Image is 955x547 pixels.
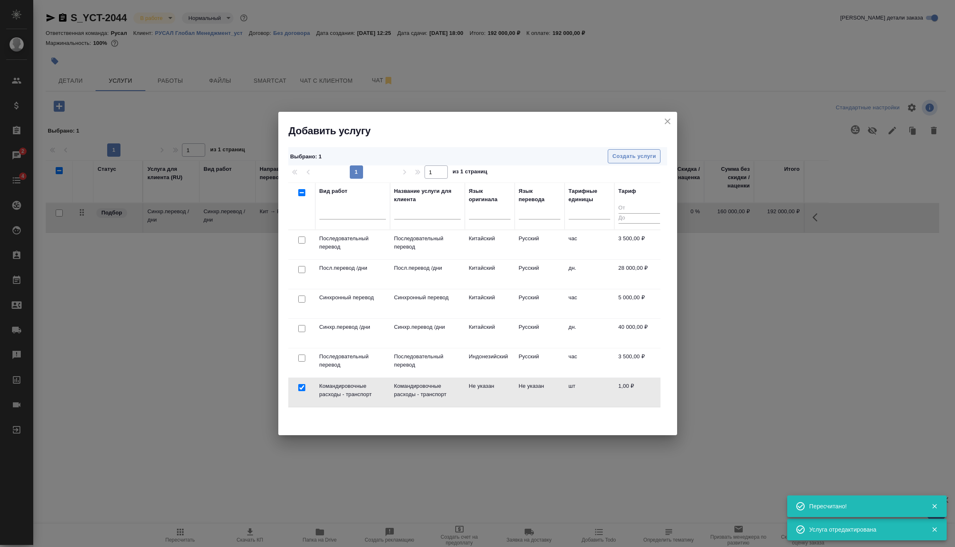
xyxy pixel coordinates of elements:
td: Китайский [465,319,515,348]
p: Посл.перевод /дни [394,264,461,272]
td: дн. [565,319,614,348]
td: Китайский [465,230,515,259]
button: Закрыть [926,526,943,533]
td: Русский [515,348,565,377]
div: Язык перевода [519,187,560,204]
td: 5 000,00 ₽ [614,289,664,318]
div: Услуга отредактирована [809,525,919,534]
td: 1,00 ₽ [614,378,664,407]
span: из 1 страниц [453,167,488,179]
td: Не указан [465,378,515,407]
h2: Добавить услугу [289,124,677,138]
button: Закрыть [926,503,943,510]
td: 3 500,00 ₽ [614,230,664,259]
p: Последовательный перевод [394,234,461,251]
td: шт [565,378,614,407]
div: Название услуги для клиента [394,187,461,204]
p: Командировочные расходы - транспорт [394,382,461,399]
p: Посл.перевод /дни [319,264,386,272]
p: Синхронный перевод [319,293,386,302]
div: Вид работ [319,187,348,195]
td: Русский [515,230,565,259]
td: Китайский [465,289,515,318]
div: Пересчитано! [809,502,919,510]
td: час [565,289,614,318]
p: Последовательный перевод [319,352,386,369]
button: Создать услуги [608,149,660,164]
td: Русский [515,260,565,289]
span: Создать услуги [612,152,656,161]
span: Выбрано : 1 [290,153,322,160]
td: 28 000,00 ₽ [614,260,664,289]
input: От [619,203,660,214]
button: close [661,115,674,128]
td: Индонезийский [465,348,515,377]
td: 40 000,00 ₽ [614,319,664,348]
p: Последовательный перевод [394,352,461,369]
div: Тарифные единицы [569,187,610,204]
p: Синхр.перевод /дни [394,323,461,331]
td: дн. [565,260,614,289]
p: Командировочные расходы - транспорт [319,382,386,399]
td: час [565,230,614,259]
div: Язык оригинала [469,187,511,204]
input: До [619,213,660,224]
td: Русский [515,319,565,348]
p: Синхронный перевод [394,293,461,302]
td: Не указан [515,378,565,407]
td: 3 500,00 ₽ [614,348,664,377]
td: Китайский [465,260,515,289]
div: Тариф [619,187,636,195]
td: Русский [515,289,565,318]
td: час [565,348,614,377]
p: Последовательный перевод [319,234,386,251]
p: Синхр.перевод /дни [319,323,386,331]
